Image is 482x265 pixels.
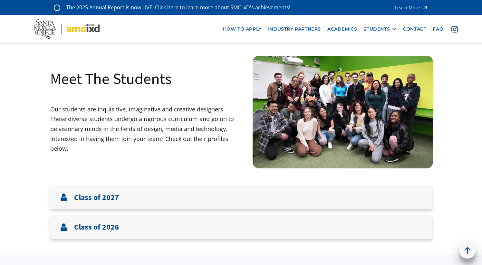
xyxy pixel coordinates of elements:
img: icon - instagram [451,26,458,33]
p: Our students are inquisitive, imaginative and creative designers. These diverse students undergo ... [50,104,241,154]
img: icon - information - alert [54,4,60,11]
img: icon - arrow - alert [422,3,428,12]
a: contact [400,23,429,35]
div: STUDENTS [363,26,396,32]
a: back to top [459,242,476,259]
a: industry partners [265,23,324,35]
div: Learn More [395,5,420,10]
img: Santa Monica College IxD Students engaging with industry [253,56,433,168]
a: how to apply [220,23,265,35]
a: Learn More [395,3,428,12]
img: User icon [60,223,68,231]
h3: Class of 2026 [74,222,119,232]
p: The 2025 Annual Report is now LIVE! Click here to learn more about SMC IxD's achievements! [66,3,291,12]
h1: Meet The Students [50,69,172,89]
div: STUDENTS [363,26,390,32]
img: Santa Monica College - SMC IxD logo [34,19,100,39]
a: faq [429,23,447,35]
h3: Class of 2027 [74,193,119,202]
a: Academics [324,23,360,35]
img: User icon [60,194,68,201]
